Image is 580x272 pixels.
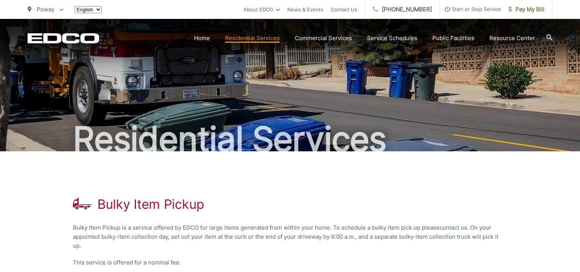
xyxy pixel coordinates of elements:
[73,258,507,267] p: This service is offered for a nominal fee.
[75,6,102,13] select: Select a language
[331,5,357,14] a: Contact Us
[37,6,54,13] span: Poway
[440,223,467,232] a: contact us
[244,5,280,14] a: About EDCO
[97,197,204,212] h1: Bulky Item Pickup
[509,5,545,14] span: Pay My Bill
[194,34,210,43] a: Home
[73,223,507,250] p: Bulky Item Pickup is a service offered by EDCO for large items generated from within your home. T...
[367,34,417,43] a: Service Schedules
[28,33,99,44] a: EDCD logo. Return to the homepage.
[28,120,552,158] h2: Residential Services
[225,34,280,43] a: Residential Services
[489,34,535,43] a: Resource Center
[295,34,352,43] a: Commercial Services
[432,34,474,43] a: Public Facilities
[287,5,323,14] a: News & Events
